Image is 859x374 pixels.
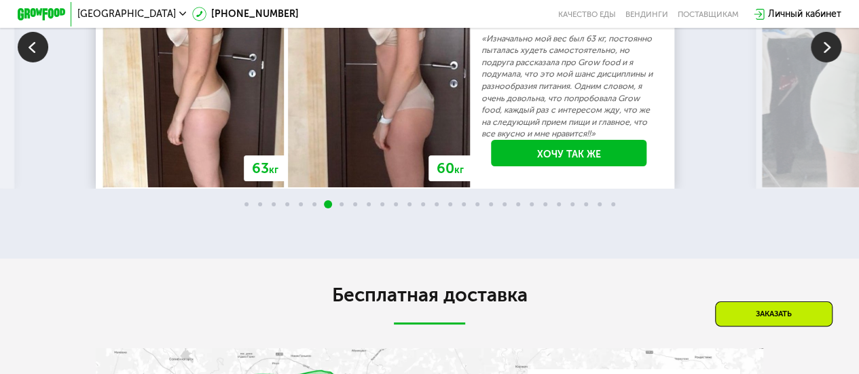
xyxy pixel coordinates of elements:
[625,10,668,19] a: Вендинги
[811,32,841,62] img: Slide right
[244,155,286,181] div: 63
[77,10,176,19] span: [GEOGRAPHIC_DATA]
[491,140,646,167] a: Хочу так же
[429,155,472,181] div: 60
[192,7,299,21] a: [PHONE_NUMBER]
[715,301,833,326] div: Заказать
[18,32,48,62] img: Slide left
[269,164,278,176] span: кг
[678,10,739,19] div: поставщикам
[558,10,616,19] a: Качество еды
[768,7,841,21] div: Личный кабинет
[481,33,656,140] p: «Изначально мой вес был 63 кг, постоянно пыталась худеть самостоятельно, но подруга рассказала пр...
[454,164,464,176] span: кг
[96,283,764,307] h2: Бесплатная доставка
